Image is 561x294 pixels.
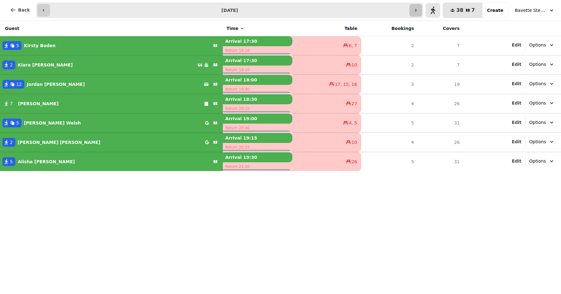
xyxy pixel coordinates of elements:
span: 27 [352,100,357,107]
button: Edit [512,100,521,106]
td: 2 [361,36,418,56]
button: Options [525,155,559,167]
span: Back [18,8,30,12]
span: 5 [10,159,13,165]
p: Return 19:10 [223,46,292,55]
button: Options [525,97,559,109]
p: Arrival 17:30 [223,36,292,46]
button: Edit [512,139,521,145]
p: [PERSON_NAME] [18,100,59,107]
p: Alisha [PERSON_NAME] [18,159,75,165]
th: Table [292,21,361,36]
button: Edit [512,158,521,164]
span: 5 [16,42,19,49]
td: 7 [418,36,463,56]
span: 10 [352,139,357,145]
button: Options [525,59,559,70]
span: 2 [10,62,13,68]
td: 5 [361,152,418,171]
span: 10 [352,62,357,68]
span: Time [227,25,238,32]
span: 12 [16,81,22,87]
span: Edit [512,159,521,163]
span: Edit [512,43,521,47]
p: Arrival 19:30 [223,152,292,162]
span: 4, 5 [349,120,357,126]
p: Return 20:10 [223,104,292,113]
span: Edit [512,62,521,66]
p: Arrival 18:00 [223,75,292,85]
th: Bookings [361,21,418,36]
td: 31 [418,113,463,133]
button: Edit [512,61,521,67]
p: Arrival 19:00 [223,114,292,124]
span: Edit [512,120,521,125]
span: Edit [512,101,521,105]
button: Options [525,78,559,89]
span: Create [487,8,503,12]
span: 38 [456,8,463,13]
span: Options [529,119,546,125]
p: [PERSON_NAME] [PERSON_NAME] [18,139,100,145]
td: 2 [361,55,418,75]
p: Return 21:10 [223,162,292,171]
p: Arrival 19:15 [223,133,292,143]
button: Options [525,117,559,128]
span: Options [529,158,546,164]
span: 26 [352,159,357,165]
td: 3 [361,75,418,94]
button: Time [227,25,245,32]
p: Jordan [PERSON_NAME] [27,81,85,87]
td: 26 [418,133,463,152]
span: 6, 7 [349,42,357,49]
button: Edit [512,119,521,125]
p: Arrival 18:30 [223,94,292,104]
button: Options [525,136,559,147]
p: Return 20:40 [223,124,292,132]
button: Create [482,3,508,18]
p: [PERSON_NAME] Welsh [24,120,81,126]
button: Edit [512,42,521,48]
span: 5 [16,120,19,126]
span: Options [529,61,546,67]
td: 19 [418,75,463,94]
span: Options [529,139,546,145]
button: 387 [443,3,482,18]
p: Kirsty Boden [24,42,55,49]
span: 7 [10,100,13,107]
p: Return 19:40 [223,85,292,94]
th: Covers [418,21,463,36]
span: 7 [472,8,475,13]
span: 2 [10,139,13,145]
span: 17, 15, 16 [335,81,357,87]
span: Options [529,42,546,48]
button: Bavette Steakhouse - [PERSON_NAME] [511,5,559,16]
p: Arrival 17:30 [223,56,292,66]
td: 5 [361,113,418,133]
span: Options [529,100,546,106]
button: Edit [512,81,521,87]
p: Return 19:10 [223,66,292,74]
p: Kiara [PERSON_NAME] [18,62,73,68]
td: 31 [418,152,463,171]
td: 4 [361,133,418,152]
span: Edit [512,140,521,144]
p: Return 20:55 [223,143,292,152]
td: 26 [418,94,463,113]
span: Options [529,81,546,87]
button: Options [525,39,559,51]
td: 7 [418,55,463,75]
td: 4 [361,94,418,113]
button: Back [5,2,35,17]
span: Bavette Steakhouse - [PERSON_NAME] [515,7,546,13]
span: Edit [512,81,521,86]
